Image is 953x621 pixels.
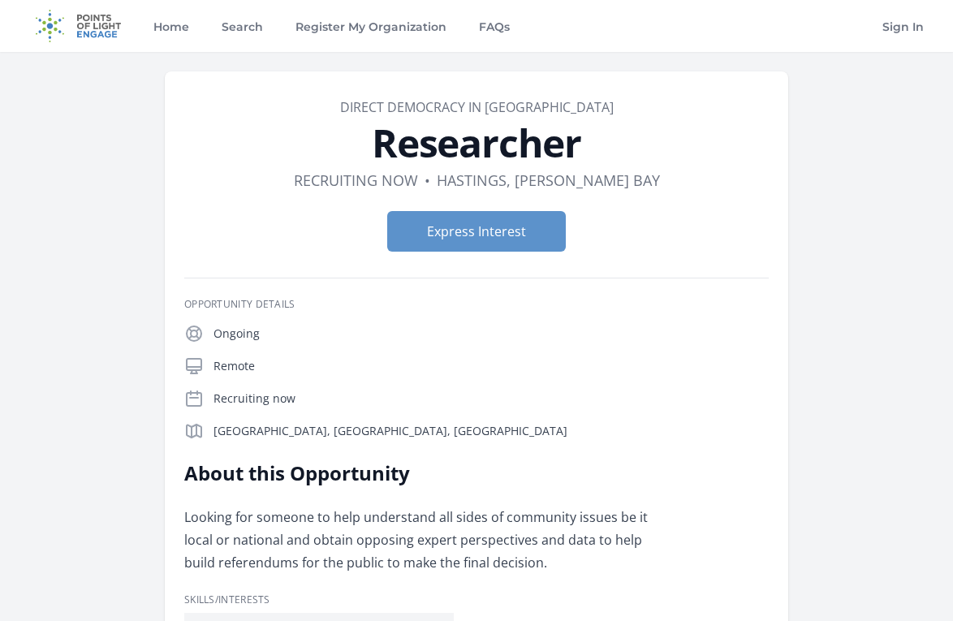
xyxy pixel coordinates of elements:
h3: Skills/Interests [184,593,769,606]
div: • [425,169,430,192]
button: Express Interest [387,211,566,252]
p: [GEOGRAPHIC_DATA], [GEOGRAPHIC_DATA], [GEOGRAPHIC_DATA] [213,423,769,439]
p: Remote [213,358,769,374]
h3: Opportunity Details [184,298,769,311]
dd: Hastings, [PERSON_NAME] Bay [437,169,660,192]
dd: Recruiting now [294,169,418,192]
p: Recruiting now [213,390,769,407]
a: Direct Democracy in [GEOGRAPHIC_DATA] [340,98,614,116]
h1: Researcher [184,123,769,162]
p: Ongoing [213,326,769,342]
p: Looking for someone to help understand all sides of community issues be it local or national and ... [184,506,659,574]
h2: About this Opportunity [184,460,659,486]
